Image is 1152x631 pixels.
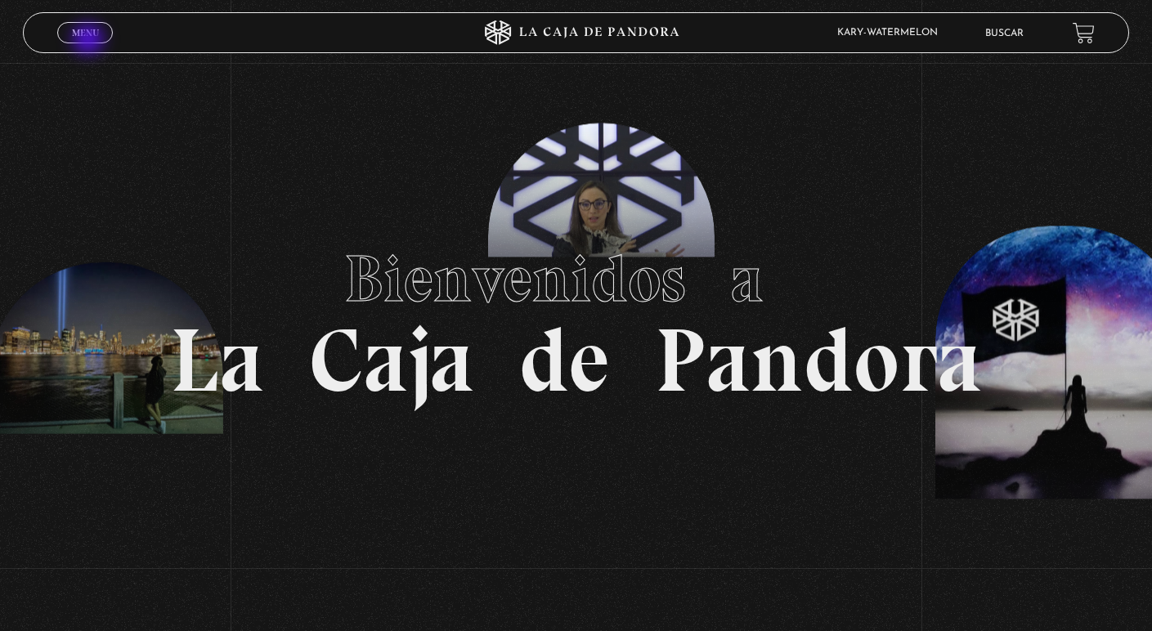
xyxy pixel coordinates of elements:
span: Menu [72,28,99,38]
span: Kary-Watermelon [829,28,954,38]
h1: La Caja de Pandora [170,226,982,405]
a: Buscar [985,29,1024,38]
span: Cerrar [66,42,105,53]
a: View your shopping cart [1073,22,1095,44]
span: Bienvenidos a [344,239,809,318]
